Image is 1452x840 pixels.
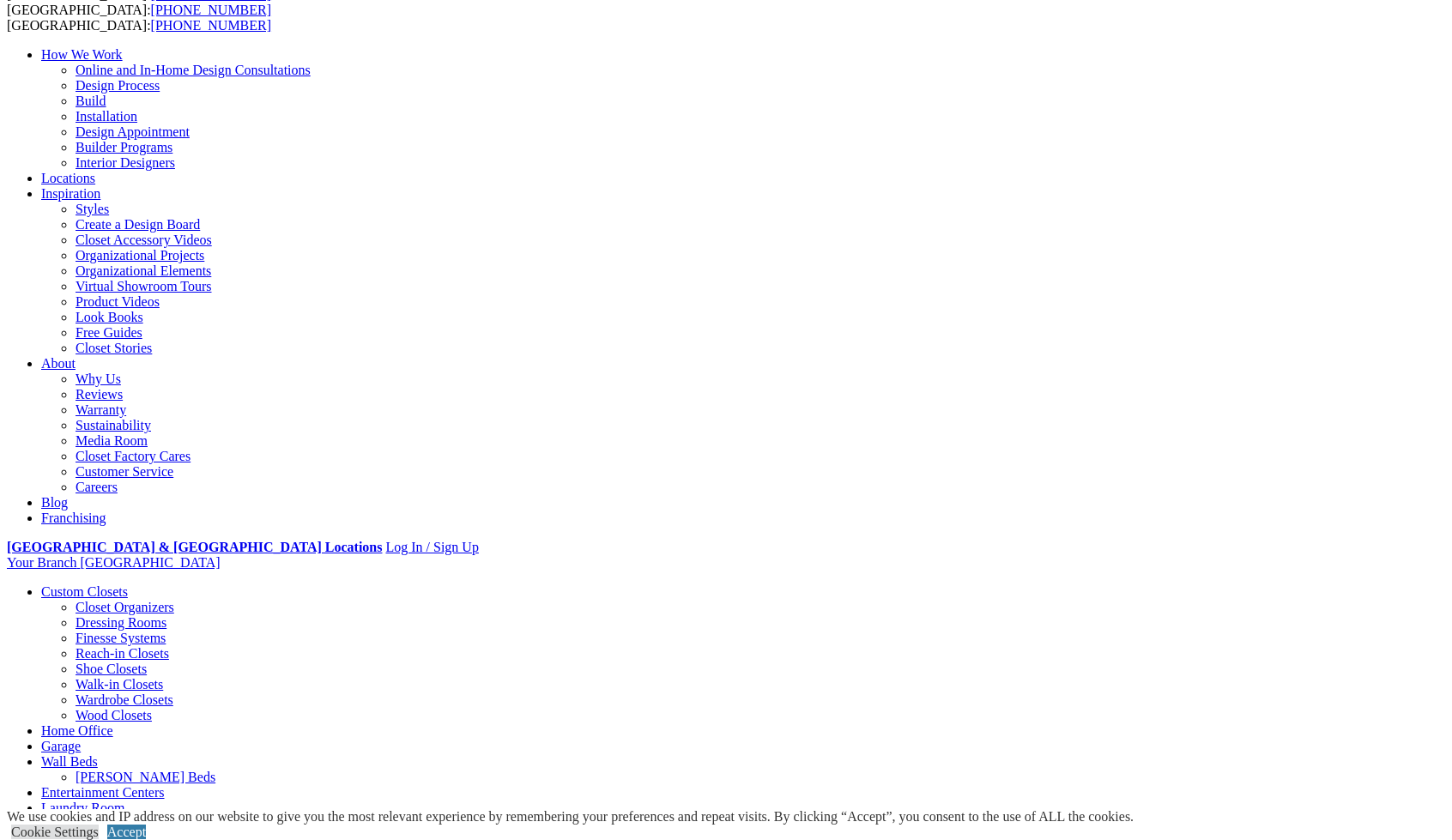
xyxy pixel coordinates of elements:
[151,3,271,17] a: [PHONE_NUMBER]
[76,631,166,645] a: Finesse Systems
[76,124,190,139] a: Design Appointment
[41,584,128,599] a: Custom Closets
[76,677,163,692] a: Walk-in Closets
[76,294,160,309] a: Product Videos
[76,325,142,340] a: Free Guides
[11,825,99,839] a: Cookie Settings
[76,646,169,661] a: Reach-in Closets
[41,754,98,769] a: Wall Beds
[76,78,160,93] a: Design Process
[76,233,212,247] a: Closet Accessory Videos
[76,310,143,324] a: Look Books
[41,723,113,738] a: Home Office
[76,263,211,278] a: Organizational Elements
[76,109,137,124] a: Installation
[76,480,118,494] a: Careers
[107,825,146,839] a: Accept
[76,770,215,784] a: [PERSON_NAME] Beds
[41,739,81,753] a: Garage
[76,94,106,108] a: Build
[151,18,271,33] a: [PHONE_NUMBER]
[76,140,172,154] a: Builder Programs
[76,217,200,232] a: Create a Design Board
[385,540,478,554] a: Log In / Sign Up
[7,809,1134,825] div: We use cookies and IP address on our website to give you the most relevant experience by remember...
[7,3,271,33] span: [GEOGRAPHIC_DATA]: [GEOGRAPHIC_DATA]:
[76,402,126,417] a: Warranty
[41,801,124,815] a: Laundry Room
[76,662,147,676] a: Shoe Closets
[7,555,76,570] span: Your Branch
[41,47,123,62] a: How We Work
[7,540,382,554] a: [GEOGRAPHIC_DATA] & [GEOGRAPHIC_DATA] Locations
[76,615,166,630] a: Dressing Rooms
[76,248,204,263] a: Organizational Projects
[41,356,76,371] a: About
[41,785,165,800] a: Entertainment Centers
[76,202,109,216] a: Styles
[80,555,220,570] span: [GEOGRAPHIC_DATA]
[76,418,151,432] a: Sustainability
[76,708,152,722] a: Wood Closets
[76,63,311,77] a: Online and In-Home Design Consultations
[76,433,148,448] a: Media Room
[76,341,152,355] a: Closet Stories
[76,155,175,170] a: Interior Designers
[41,511,106,525] a: Franchising
[7,555,221,570] a: Your Branch [GEOGRAPHIC_DATA]
[41,171,95,185] a: Locations
[76,692,173,707] a: Wardrobe Closets
[76,387,123,402] a: Reviews
[76,279,212,293] a: Virtual Showroom Tours
[76,449,191,463] a: Closet Factory Cares
[41,495,68,510] a: Blog
[76,372,121,386] a: Why Us
[76,464,173,479] a: Customer Service
[41,186,100,201] a: Inspiration
[76,600,174,614] a: Closet Organizers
